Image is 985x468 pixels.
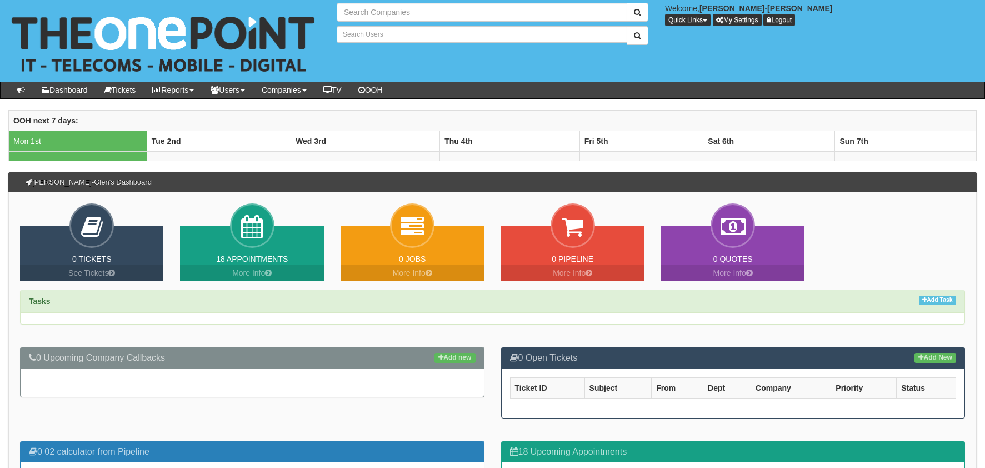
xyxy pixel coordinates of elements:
[147,131,291,151] th: Tue 2nd
[510,447,957,457] h3: 18 Upcoming Appointments
[665,14,711,26] button: Quick Links
[9,110,977,131] th: OOH next 7 days:
[897,377,956,398] th: Status
[699,4,833,13] b: [PERSON_NAME]-[PERSON_NAME]
[501,265,644,281] a: More Info
[315,82,350,98] a: TV
[20,265,163,281] a: See Tickets
[216,255,288,263] a: 18 Appointments
[440,131,580,151] th: Thu 4th
[584,377,652,398] th: Subject
[29,447,476,457] h3: 0 02 calculator from Pipeline
[9,131,147,151] td: Mon 1st
[835,131,977,151] th: Sun 7th
[20,173,157,192] h3: [PERSON_NAME]-Glen's Dashboard
[253,82,315,98] a: Companies
[202,82,253,98] a: Users
[291,131,440,151] th: Wed 3rd
[579,131,703,151] th: Fri 5th
[661,265,804,281] a: More Info
[831,377,897,398] th: Priority
[144,82,202,98] a: Reports
[919,296,956,305] a: Add Task
[703,377,751,398] th: Dept
[763,14,795,26] a: Logout
[29,297,51,306] strong: Tasks
[713,14,762,26] a: My Settings
[657,3,985,26] div: Welcome,
[341,265,484,281] a: More Info
[337,26,627,43] input: Search Users
[510,377,584,398] th: Ticket ID
[914,353,956,363] a: Add New
[510,353,957,363] h3: 0 Open Tickets
[652,377,703,398] th: From
[399,255,426,263] a: 0 Jobs
[350,82,391,98] a: OOH
[96,82,144,98] a: Tickets
[434,353,475,363] a: Add new
[713,255,753,263] a: 0 Quotes
[29,353,476,363] h3: 0 Upcoming Company Callbacks
[751,377,831,398] th: Company
[33,82,96,98] a: Dashboard
[337,3,627,22] input: Search Companies
[180,265,323,281] a: More Info
[72,255,112,263] a: 0 Tickets
[552,255,593,263] a: 0 Pipeline
[703,131,835,151] th: Sat 6th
